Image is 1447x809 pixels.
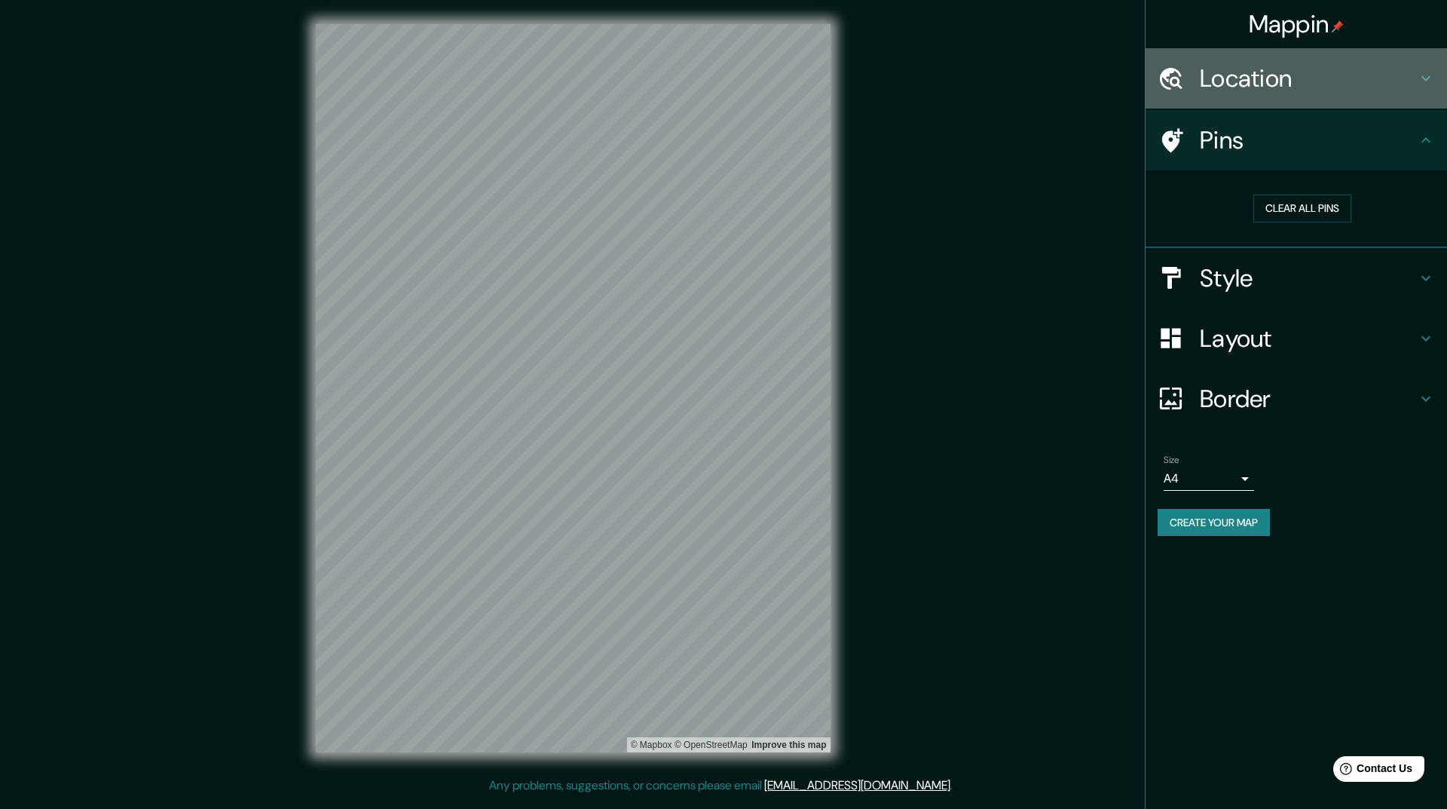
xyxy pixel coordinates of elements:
p: Any problems, suggestions, or concerns please email . [489,777,953,795]
div: Location [1146,48,1447,109]
a: Map feedback [751,740,826,750]
div: . [955,777,958,795]
img: pin-icon.png [1332,20,1344,32]
h4: Layout [1200,323,1417,354]
button: Clear all pins [1253,195,1351,222]
div: Style [1146,248,1447,308]
h4: Mappin [1249,9,1345,39]
label: Size [1164,453,1179,466]
a: OpenStreetMap [675,740,748,750]
div: Layout [1146,308,1447,369]
button: Create your map [1158,509,1270,537]
h4: Location [1200,63,1417,93]
iframe: Help widget launcher [1313,750,1430,792]
h4: Pins [1200,125,1417,155]
div: Border [1146,369,1447,429]
div: . [953,777,955,795]
div: Pins [1146,110,1447,170]
canvas: Map [316,24,831,752]
a: Mapbox [631,740,672,750]
h4: Style [1200,263,1417,293]
div: A4 [1164,467,1254,491]
a: [EMAIL_ADDRESS][DOMAIN_NAME] [764,777,950,793]
h4: Border [1200,384,1417,414]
